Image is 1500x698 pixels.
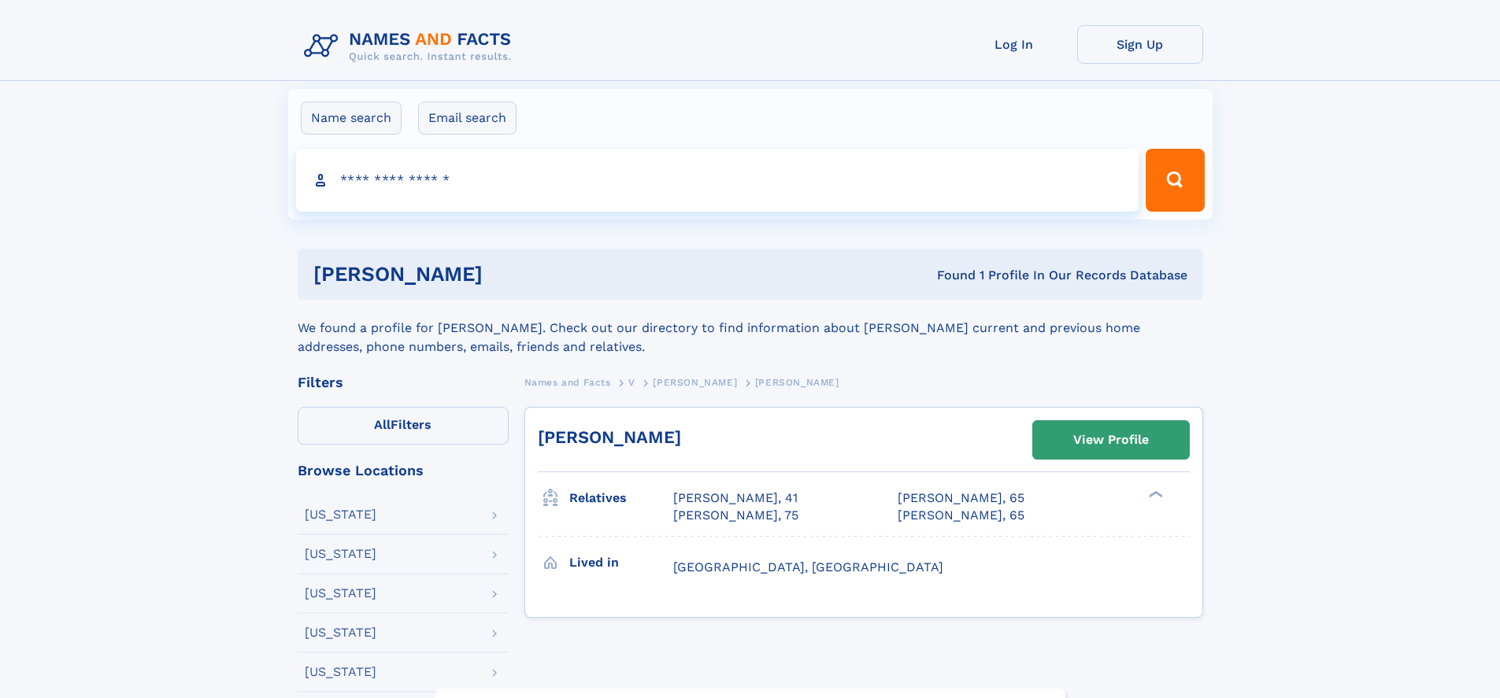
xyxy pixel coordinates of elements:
[301,102,402,135] label: Name search
[305,548,376,560] div: [US_STATE]
[305,626,376,639] div: [US_STATE]
[538,427,681,447] a: [PERSON_NAME]
[673,489,798,507] a: [PERSON_NAME], 41
[755,377,839,388] span: [PERSON_NAME]
[298,407,509,445] label: Filters
[673,560,943,574] span: [GEOGRAPHIC_DATA], [GEOGRAPHIC_DATA]
[628,372,635,392] a: V
[628,377,635,388] span: V
[1145,489,1164,500] div: ❯
[298,375,509,390] div: Filters
[898,507,1024,524] a: [PERSON_NAME], 65
[1077,25,1203,64] a: Sign Up
[709,267,1187,284] div: Found 1 Profile In Our Records Database
[418,102,517,135] label: Email search
[298,25,524,68] img: Logo Names and Facts
[305,508,376,521] div: [US_STATE]
[1073,422,1149,458] div: View Profile
[653,372,737,392] a: [PERSON_NAME]
[374,417,391,432] span: All
[653,377,737,388] span: [PERSON_NAME]
[1033,421,1189,459] a: View Profile
[305,666,376,678] div: [US_STATE]
[296,149,1139,212] input: search input
[305,587,376,600] div: [US_STATE]
[569,485,673,511] h3: Relatives
[1146,149,1204,212] button: Search Button
[313,264,710,284] h1: [PERSON_NAME]
[569,549,673,576] h3: Lived in
[298,300,1203,356] div: We found a profile for [PERSON_NAME]. Check out our directory to find information about [PERSON_N...
[951,25,1077,64] a: Log In
[673,507,798,524] a: [PERSON_NAME], 75
[898,489,1024,507] a: [PERSON_NAME], 65
[298,463,509,478] div: Browse Locations
[524,372,611,392] a: Names and Facts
